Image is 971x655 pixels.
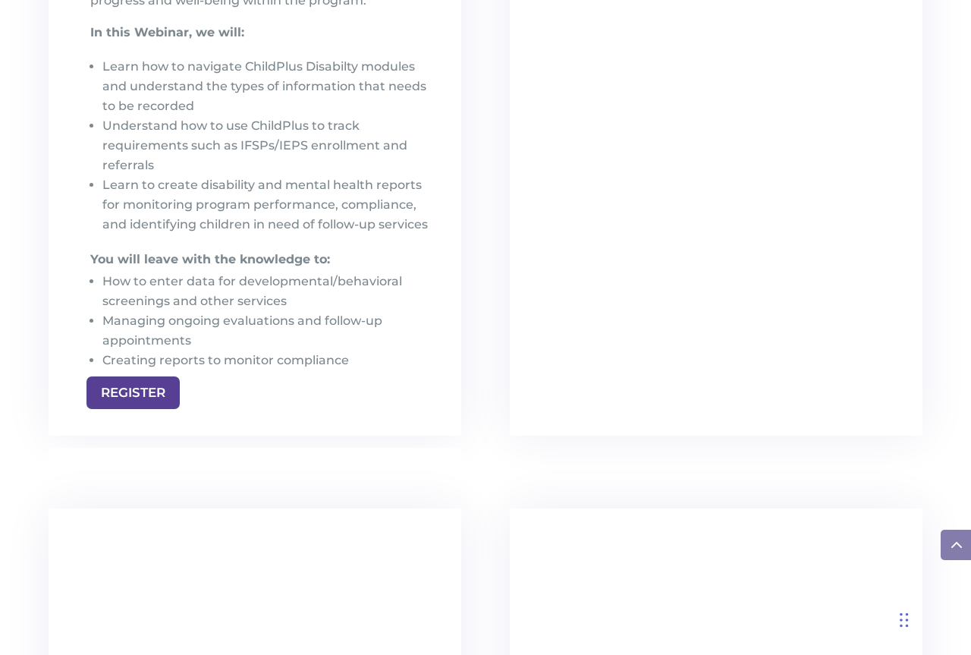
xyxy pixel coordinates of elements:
[723,491,971,655] iframe: Chat Widget
[102,57,431,116] li: Learn how to navigate ChildPlus Disabilty modules and understand the types of information that ne...
[102,116,431,175] li: Understand how to use ChildPlus to track requirements such as IFSPs/IEPS enrollment and referrals
[102,272,431,311] li: How to enter data for developmental/behavioral screenings and other services
[90,25,244,39] strong: In this Webinar, we will:
[102,351,431,370] li: Creating reports to monitor compliance
[86,376,180,409] a: REGISTER
[90,252,330,266] strong: You will leave with the knowledge to:
[102,175,431,235] li: Learn to create disability and mental health reports for monitoring program performance, complian...
[102,311,431,351] li: Managing ongoing evaluations and follow-up appointments
[900,597,909,643] div: Drag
